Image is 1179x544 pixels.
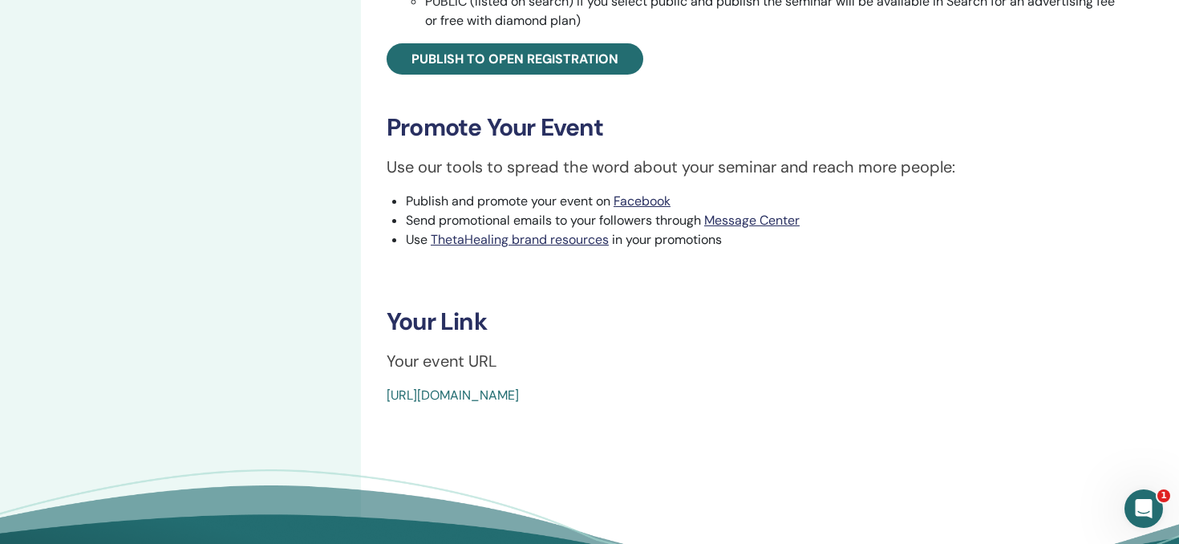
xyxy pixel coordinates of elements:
h3: Your Link [387,307,1121,336]
a: Facebook [614,193,671,209]
iframe: Intercom live chat [1124,489,1163,528]
li: Use in your promotions [406,230,1121,250]
a: ThetaHealing brand resources [431,231,609,248]
p: Your event URL [387,349,1121,373]
a: Publish to open registration [387,43,643,75]
li: Publish and promote your event on [406,192,1121,211]
a: [URL][DOMAIN_NAME] [387,387,519,404]
span: 1 [1157,489,1170,502]
p: Use our tools to spread the word about your seminar and reach more people: [387,155,1121,179]
a: Message Center [704,212,800,229]
span: Publish to open registration [411,51,618,67]
li: Send promotional emails to your followers through [406,211,1121,230]
h3: Promote Your Event [387,113,1121,142]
